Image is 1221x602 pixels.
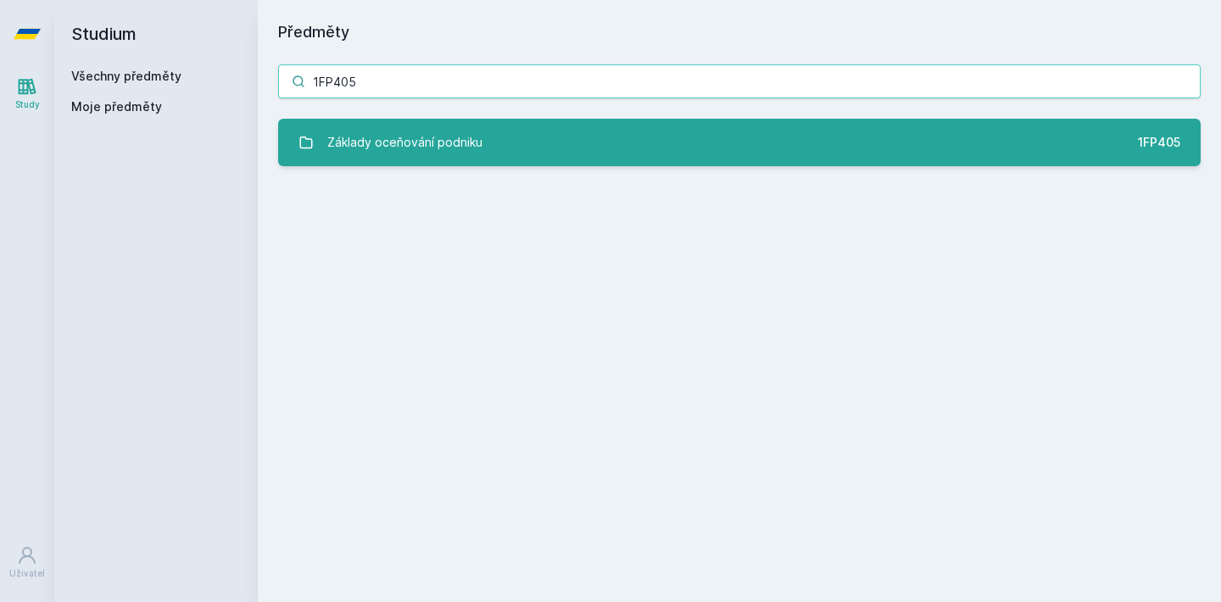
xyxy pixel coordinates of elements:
[278,20,1201,44] h1: Předměty
[1138,134,1180,151] div: 1FP405
[9,567,45,580] div: Uživatel
[278,64,1201,98] input: Název nebo ident předmětu…
[15,98,40,111] div: Study
[327,125,482,159] div: Základy oceňování podniku
[71,98,162,115] span: Moje předměty
[71,69,181,83] a: Všechny předměty
[3,68,51,120] a: Study
[3,537,51,588] a: Uživatel
[278,119,1201,166] a: Základy oceňování podniku 1FP405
